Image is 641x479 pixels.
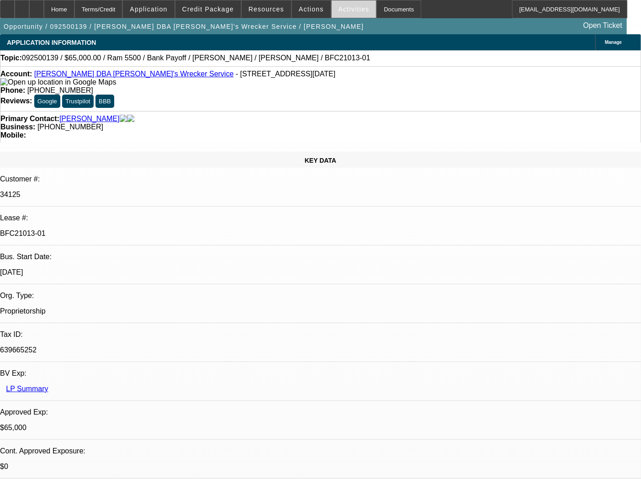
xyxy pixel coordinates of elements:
span: APPLICATION INFORMATION [7,39,96,46]
span: KEY DATA [305,157,336,164]
img: linkedin-icon.png [127,115,134,123]
img: facebook-icon.png [120,115,127,123]
span: Opportunity / 092500139 / [PERSON_NAME] DBA [PERSON_NAME]'s Wrecker Service / [PERSON_NAME] [4,23,364,30]
button: Activities [332,0,376,18]
span: Activities [339,5,370,13]
span: 092500139 / $65,000.00 / Ram 5500 / Bank Payoff / [PERSON_NAME] / [PERSON_NAME] / BFC21013-01 [22,54,371,62]
button: Actions [292,0,331,18]
span: Resources [249,5,284,13]
span: Actions [299,5,324,13]
img: Open up location in Google Maps [0,78,116,86]
strong: Topic: [0,54,22,62]
a: [PERSON_NAME] DBA [PERSON_NAME]'s Wrecker Service [34,70,234,78]
a: Open Ticket [580,18,626,33]
a: [PERSON_NAME] [59,115,120,123]
button: Application [123,0,174,18]
span: Manage [605,40,622,45]
span: Application [130,5,167,13]
strong: Account: [0,70,32,78]
button: Resources [242,0,291,18]
button: Google [34,95,60,108]
button: BBB [95,95,114,108]
span: - [STREET_ADDRESS][DATE] [236,70,335,78]
button: Trustpilot [62,95,93,108]
strong: Phone: [0,86,25,94]
span: [PHONE_NUMBER] [27,86,93,94]
strong: Business: [0,123,35,131]
button: Credit Package [175,0,241,18]
strong: Mobile: [0,131,26,139]
strong: Reviews: [0,97,32,105]
span: [PHONE_NUMBER] [37,123,103,131]
a: LP Summary [6,385,48,393]
a: View Google Maps [0,78,116,86]
span: Credit Package [182,5,234,13]
strong: Primary Contact: [0,115,59,123]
